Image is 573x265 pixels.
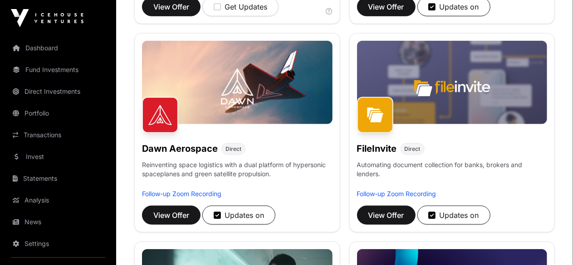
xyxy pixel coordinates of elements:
h1: Dawn Aerospace [142,142,218,155]
img: Dawn-Banner.jpg [142,41,333,124]
div: Updates on [429,1,479,12]
a: Portfolio [7,103,109,123]
div: Updates on [429,210,479,221]
a: Fund Investments [7,60,109,80]
span: View Offer [368,1,404,12]
div: Updates on [214,210,264,221]
a: Dashboard [7,38,109,58]
button: Updates on [202,206,275,225]
a: Invest [7,147,109,167]
a: Transactions [7,125,109,145]
a: Direct Investments [7,82,109,101]
a: Follow-up Zoom Recording [357,190,436,198]
p: Automating document collection for banks, brokers and lenders. [357,160,548,189]
span: Direct [405,145,421,153]
a: Analysis [7,190,109,210]
h1: FileInvite [357,142,397,155]
span: View Offer [368,210,404,221]
button: Updates on [417,206,490,225]
img: File-Invite-Banner.jpg [357,41,548,124]
img: Icehouse Ventures Logo [11,9,83,27]
a: Settings [7,234,109,254]
img: FileInvite [357,97,393,133]
a: Follow-up Zoom Recording [142,190,221,198]
div: Get Updates [214,1,267,12]
button: View Offer [357,206,416,225]
a: News [7,212,109,232]
span: View Offer [153,210,189,221]
span: View Offer [153,1,189,12]
p: Reinventing space logistics with a dual platform of hypersonic spaceplanes and green satellite pr... [142,160,333,189]
iframe: Chat Widget [528,222,573,265]
img: Dawn Aerospace [142,97,178,133]
button: View Offer [142,206,201,225]
a: Statements [7,169,109,188]
span: Direct [225,145,241,153]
